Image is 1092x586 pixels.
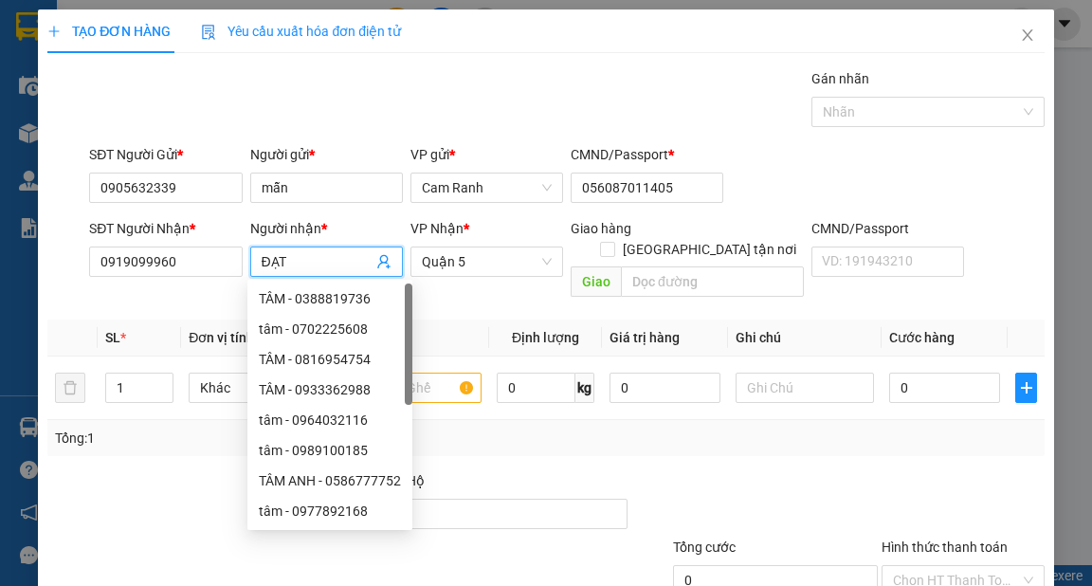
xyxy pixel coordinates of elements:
[47,25,61,38] span: plus
[571,266,621,297] span: Giao
[512,330,579,345] span: Định lượng
[259,288,401,309] div: TÂM - 0388819736
[610,330,680,345] span: Giá trị hàng
[811,218,964,239] div: CMND/Passport
[1016,380,1035,395] span: plus
[250,144,403,165] div: Người gửi
[1020,27,1035,43] span: close
[889,330,955,345] span: Cước hàng
[615,239,804,260] span: [GEOGRAPHIC_DATA] tận nơi
[575,373,594,403] span: kg
[259,379,401,400] div: TÂM - 0933362988
[247,496,412,526] div: tâm - 0977892168
[55,373,85,403] button: delete
[200,374,317,402] span: Khác
[24,122,69,211] b: Trà Lan Viên
[410,144,563,165] div: VP gửi
[201,25,216,40] img: icon
[250,218,403,239] div: Người nhận
[736,373,875,403] input: Ghi Chú
[206,24,251,69] img: logo.jpg
[247,375,412,405] div: TÂM - 0933362988
[117,27,188,215] b: Trà Lan Viên - Gửi khách hàng
[159,72,261,87] b: [DOMAIN_NAME]
[673,540,736,555] span: Tổng cước
[728,320,883,357] th: Ghi chú
[621,266,804,297] input: Dọc đường
[259,440,401,461] div: tâm - 0989100185
[259,319,401,339] div: tâm - 0702225608
[571,144,723,165] div: CMND/Passport
[811,71,869,86] label: Gán nhãn
[422,247,552,276] span: Quận 5
[89,144,242,165] div: SĐT Người Gửi
[189,330,260,345] span: Đơn vị tính
[882,540,1008,555] label: Hình thức thanh toán
[1015,373,1036,403] button: plus
[247,284,412,314] div: TÂM - 0388819736
[410,221,464,236] span: VP Nhận
[105,330,120,345] span: SL
[247,344,412,375] div: TÂM - 0816954754
[610,373,720,403] input: 0
[89,218,242,239] div: SĐT Người Nhận
[47,24,171,39] span: TẠO ĐƠN HÀNG
[259,410,401,430] div: tâm - 0964032116
[259,349,401,370] div: TÂM - 0816954754
[376,254,391,269] span: user-add
[343,373,482,403] input: VD: Bàn, Ghế
[159,90,261,114] li: (c) 2017
[422,174,552,202] span: Cam Ranh
[1001,9,1054,63] button: Close
[201,24,401,39] span: Yêu cầu xuất hóa đơn điện tử
[247,466,412,496] div: TÂM ANH - 0586777752
[247,314,412,344] div: tâm - 0702225608
[259,501,401,522] div: tâm - 0977892168
[247,405,412,435] div: tâm - 0964032116
[571,221,631,236] span: Giao hàng
[259,470,401,491] div: TÂM ANH - 0586777752
[247,435,412,466] div: tâm - 0989100185
[55,428,423,449] div: Tổng: 1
